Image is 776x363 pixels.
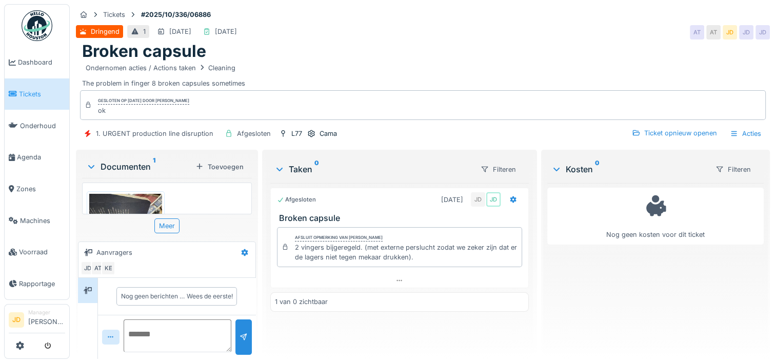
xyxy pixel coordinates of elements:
[137,10,215,19] strong: #2025/10/336/06886
[91,27,120,36] div: Dringend
[551,163,707,175] div: Kosten
[5,142,69,173] a: Agenda
[706,25,721,39] div: AT
[5,173,69,205] a: Zones
[17,152,65,162] span: Agenda
[5,205,69,236] a: Machines
[103,10,125,19] div: Tickets
[755,25,770,39] div: JD
[5,110,69,142] a: Onderhoud
[143,27,146,36] div: 1
[86,160,191,173] div: Documenten
[18,57,65,67] span: Dashboard
[89,194,162,291] img: ocv6oft3ih38oicpa1jlf17grdez
[725,126,766,141] div: Acties
[169,27,191,36] div: [DATE]
[237,129,271,138] div: Afgesloten
[16,184,65,194] span: Zones
[121,292,232,301] div: Nog geen berichten … Wees de eerste!
[291,129,302,138] div: L77
[153,160,155,173] sup: 1
[486,192,501,207] div: JD
[739,25,753,39] div: JD
[471,192,485,207] div: JD
[279,213,524,223] h3: Broken capsule
[101,261,115,275] div: KE
[19,89,65,99] span: Tickets
[28,309,65,316] div: Manager
[595,163,600,175] sup: 0
[91,261,105,275] div: AT
[5,268,69,300] a: Rapportage
[275,297,328,307] div: 1 van 0 zichtbaar
[295,234,383,241] div: Afsluit opmerking van [PERSON_NAME]
[690,25,704,39] div: AT
[628,126,721,140] div: Ticket opnieuw openen
[96,248,132,257] div: Aanvragers
[20,121,65,131] span: Onderhoud
[277,195,316,204] div: Afgesloten
[9,312,24,328] li: JD
[28,309,65,331] li: [PERSON_NAME]
[476,162,521,177] div: Filteren
[314,163,319,175] sup: 0
[81,261,95,275] div: JD
[5,47,69,78] a: Dashboard
[295,243,518,262] div: 2 vingers bijgeregeld. (met externe perslucht zodat we zeker zijn dat er de lagers niet tegen mek...
[19,247,65,257] span: Voorraad
[215,27,237,36] div: [DATE]
[191,160,248,174] div: Toevoegen
[9,309,65,333] a: JD Manager[PERSON_NAME]
[5,78,69,110] a: Tickets
[98,97,189,105] div: Gesloten op [DATE] door [PERSON_NAME]
[96,129,213,138] div: 1. URGENT production line disruption
[86,63,235,73] div: Ondernomen acties / Actions taken Cleaning
[82,62,764,88] div: The problem in finger 8 broken capsules sometimes
[320,129,337,138] div: Cama
[82,42,206,61] h1: Broken capsule
[154,218,180,233] div: Meer
[441,195,463,205] div: [DATE]
[20,216,65,226] span: Machines
[98,106,189,115] div: ok
[711,162,755,177] div: Filteren
[5,236,69,268] a: Voorraad
[19,279,65,289] span: Rapportage
[274,163,472,175] div: Taken
[723,25,737,39] div: JD
[22,10,52,41] img: Badge_color-CXgf-gQk.svg
[554,192,757,240] div: Nog geen kosten voor dit ticket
